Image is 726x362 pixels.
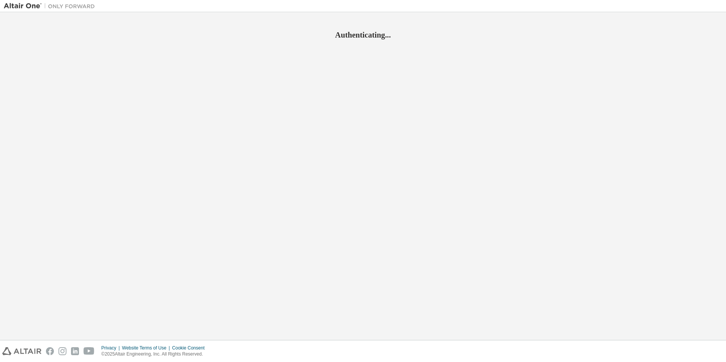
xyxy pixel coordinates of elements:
[2,347,41,355] img: altair_logo.svg
[58,347,66,355] img: instagram.svg
[4,30,722,40] h2: Authenticating...
[71,347,79,355] img: linkedin.svg
[172,345,209,351] div: Cookie Consent
[4,2,99,10] img: Altair One
[46,347,54,355] img: facebook.svg
[122,345,172,351] div: Website Terms of Use
[101,351,209,357] p: © 2025 Altair Engineering, Inc. All Rights Reserved.
[84,347,95,355] img: youtube.svg
[101,345,122,351] div: Privacy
